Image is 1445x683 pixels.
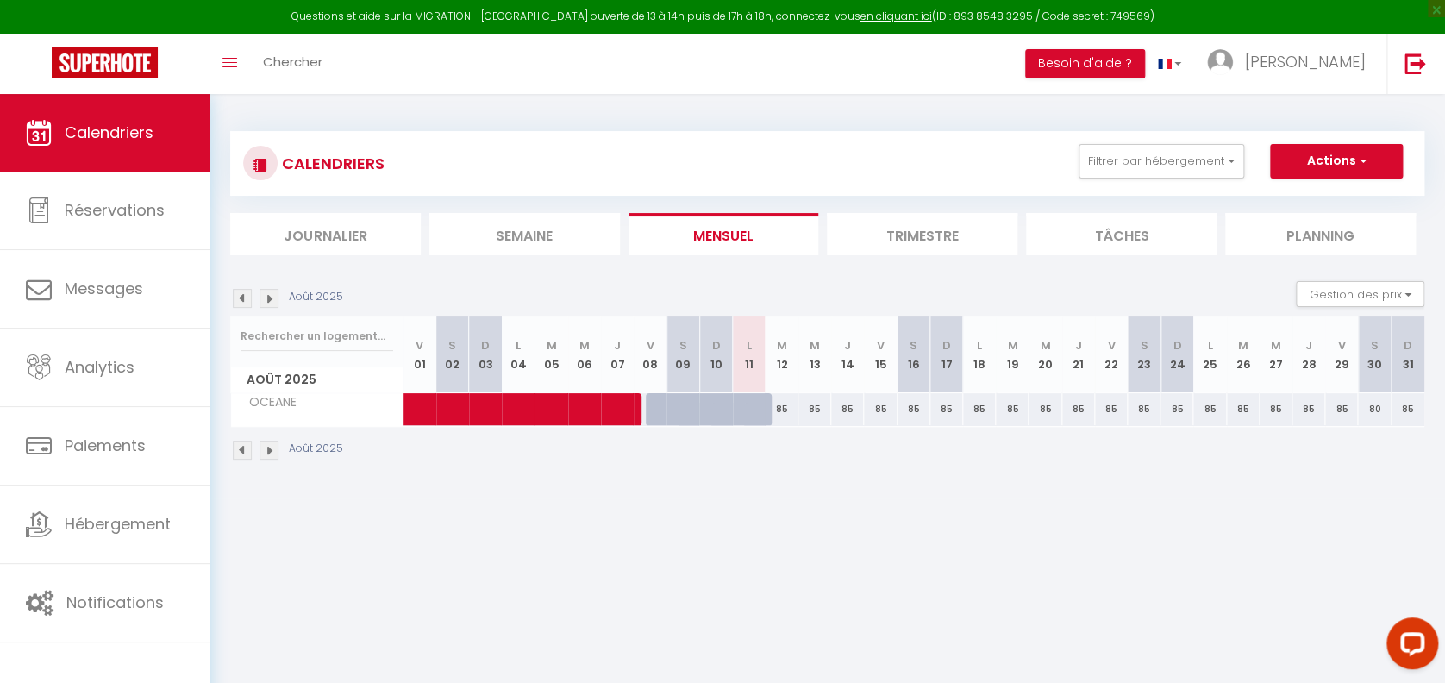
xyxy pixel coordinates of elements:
span: Notifications [66,592,164,613]
th: 14 [831,316,864,393]
img: Super Booking [52,47,158,78]
abbr: S [448,337,456,354]
a: ... [PERSON_NAME] [1194,34,1386,94]
span: OCEANE [234,393,301,412]
th: 24 [1160,316,1193,393]
li: Journalier [230,213,421,255]
th: 06 [568,316,601,393]
p: Août 2025 [289,441,343,457]
th: 09 [666,316,699,393]
th: 11 [733,316,766,393]
th: 08 [634,316,666,393]
th: 15 [864,316,897,393]
abbr: J [614,337,621,354]
th: 07 [601,316,634,393]
th: 12 [766,316,798,393]
abbr: V [647,337,654,354]
abbr: M [1007,337,1017,354]
iframe: LiveChat chat widget [1373,611,1445,683]
th: 17 [930,316,963,393]
span: Réservations [65,199,165,221]
abbr: V [877,337,885,354]
div: 85 [1062,393,1095,425]
th: 29 [1325,316,1358,393]
abbr: M [579,337,590,354]
th: 16 [898,316,930,393]
span: Analytics [65,356,134,378]
li: Trimestre [827,213,1017,255]
abbr: M [1040,337,1050,354]
abbr: S [1371,337,1379,354]
div: 85 [1160,393,1193,425]
li: Tâches [1026,213,1217,255]
div: 85 [831,393,864,425]
span: Août 2025 [231,367,403,392]
div: 85 [1128,393,1160,425]
div: 85 [1029,393,1061,425]
th: 10 [699,316,732,393]
abbr: M [1271,337,1281,354]
div: 85 [766,393,798,425]
abbr: J [1075,337,1082,354]
th: 26 [1227,316,1260,393]
img: logout [1404,53,1426,74]
li: Planning [1225,213,1416,255]
abbr: D [1404,337,1412,354]
div: 85 [1095,393,1128,425]
div: 85 [1292,393,1325,425]
th: 22 [1095,316,1128,393]
abbr: L [747,337,752,354]
abbr: L [1207,337,1212,354]
abbr: S [910,337,917,354]
button: Besoin d'aide ? [1025,49,1145,78]
th: 01 [403,316,436,393]
th: 04 [502,316,535,393]
abbr: L [516,337,521,354]
abbr: D [1173,337,1181,354]
span: [PERSON_NAME] [1244,51,1365,72]
h3: CALENDRIERS [278,144,385,183]
img: ... [1207,49,1233,75]
button: Gestion des prix [1296,281,1424,307]
div: 85 [996,393,1029,425]
th: 31 [1392,316,1424,393]
abbr: D [942,337,951,354]
button: Actions [1270,144,1403,179]
span: Calendriers [65,122,153,143]
button: Filtrer par hébergement [1079,144,1244,179]
abbr: D [481,337,490,354]
div: 85 [798,393,831,425]
th: 18 [963,316,996,393]
a: en cliquant ici [860,9,932,23]
abbr: M [777,337,787,354]
span: Chercher [263,53,322,71]
th: 20 [1029,316,1061,393]
li: Mensuel [629,213,819,255]
div: 85 [898,393,930,425]
abbr: M [810,337,820,354]
input: Rechercher un logement... [241,321,393,352]
th: 30 [1358,316,1391,393]
abbr: S [1141,337,1148,354]
abbr: V [1107,337,1115,354]
p: Août 2025 [289,289,343,305]
abbr: M [1238,337,1248,354]
th: 27 [1260,316,1292,393]
th: 13 [798,316,831,393]
div: 85 [1227,393,1260,425]
abbr: J [1305,337,1312,354]
th: 05 [535,316,567,393]
div: 85 [963,393,996,425]
th: 25 [1193,316,1226,393]
div: 85 [1260,393,1292,425]
th: 19 [996,316,1029,393]
div: 85 [1392,393,1424,425]
span: Hébergement [65,513,171,535]
div: 80 [1358,393,1391,425]
div: 85 [930,393,963,425]
span: Paiements [65,435,146,456]
th: 21 [1062,316,1095,393]
abbr: V [1338,337,1346,354]
a: Chercher [250,34,335,94]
